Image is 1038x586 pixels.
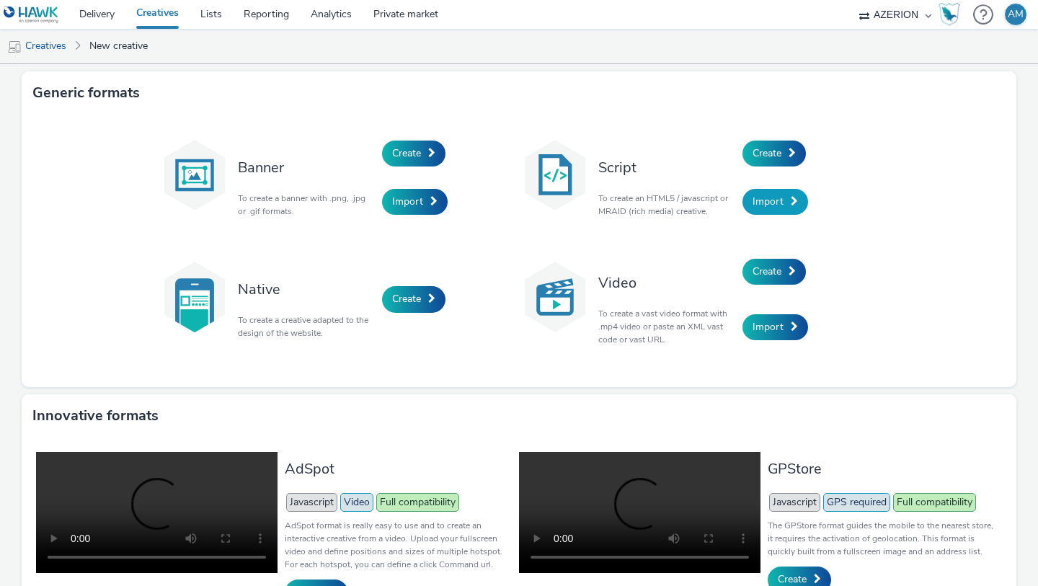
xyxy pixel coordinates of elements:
[238,280,375,299] h3: Native
[598,273,735,293] h3: Video
[340,493,373,512] span: Video
[7,40,22,54] img: mobile
[519,261,591,333] img: video.svg
[753,195,784,208] span: Import
[376,493,459,512] span: Full compatibility
[768,459,995,479] h3: GPStore
[753,146,781,160] span: Create
[939,3,966,26] a: Hawk Academy
[392,195,423,208] span: Import
[598,192,735,218] p: To create an HTML5 / javascript or MRAID (rich media) creative.
[159,261,231,333] img: native.svg
[742,189,808,215] a: Import
[769,493,820,512] span: Javascript
[519,139,591,211] img: code.svg
[742,141,806,167] a: Create
[159,139,231,211] img: banner.svg
[742,259,806,285] a: Create
[82,29,155,63] a: New creative
[392,146,421,160] span: Create
[753,265,781,278] span: Create
[238,158,375,177] h3: Banner
[823,493,890,512] span: GPS required
[4,6,59,24] img: undefined Logo
[285,519,512,571] p: AdSpot format is really easy to use and to create an interactive creative from a video. Upload yo...
[32,82,140,104] h3: Generic formats
[742,314,808,340] a: Import
[893,493,976,512] span: Full compatibility
[382,141,445,167] a: Create
[382,286,445,312] a: Create
[32,405,159,427] h3: Innovative formats
[598,158,735,177] h3: Script
[753,320,784,334] span: Import
[286,493,337,512] span: Javascript
[768,519,995,558] p: The GPStore format guides the mobile to the nearest store, it requires the activation of geolocat...
[238,314,375,339] p: To create a creative adapted to the design of the website.
[778,572,807,586] span: Create
[238,192,375,218] p: To create a banner with .png, .jpg or .gif formats.
[285,459,512,479] h3: AdSpot
[598,307,735,346] p: To create a vast video format with .mp4 video or paste an XML vast code or vast URL.
[1008,4,1024,25] div: AM
[939,3,960,26] img: Hawk Academy
[392,292,421,306] span: Create
[382,189,448,215] a: Import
